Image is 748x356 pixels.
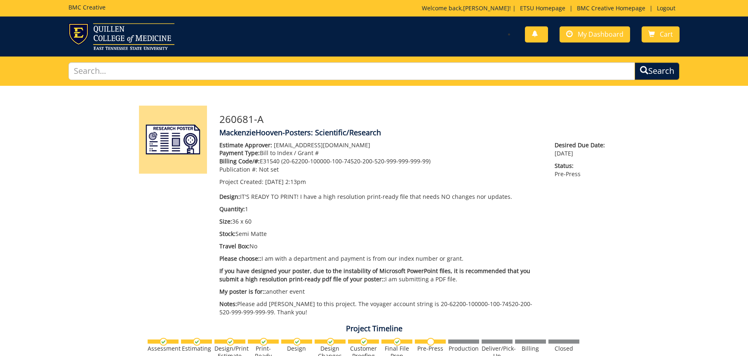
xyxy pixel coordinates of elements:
[219,141,272,149] span: Estimate Approver:
[555,141,609,158] p: [DATE]
[219,300,542,316] p: Please add [PERSON_NAME] to this project. The voyager account string is 20-62200-100000-100-74520...
[219,157,542,165] p: E31540 (20-62200-100000-100-74520-200-520-999-999-999-99)
[463,4,509,12] a: [PERSON_NAME]
[219,242,249,250] span: Travel Box:
[219,242,542,250] p: No
[219,149,542,157] p: Bill to Index / Grant #
[219,178,263,186] span: Project Created:
[393,338,401,346] img: checkmark
[219,149,260,157] span: Payment Type:
[219,141,542,149] p: [EMAIL_ADDRESS][DOMAIN_NAME]
[560,26,630,42] a: My Dashboard
[259,165,279,173] span: Not set
[515,345,546,352] div: Billing
[548,345,579,352] div: Closed
[219,267,530,283] span: If you have designed your poster, due to the instability of Microsoft PowerPoint files, it is rec...
[219,217,542,226] p: 36 x 60
[415,345,446,352] div: Pre-Press
[653,4,680,12] a: Logout
[219,255,261,262] span: Please choose::
[327,338,334,346] img: checkmark
[422,4,680,12] p: Welcome back, ! | | |
[193,338,201,346] img: checkmark
[219,157,260,165] span: Billing Code/#:
[265,178,306,186] span: [DATE] 2:13pm
[219,300,237,308] span: Notes:
[219,205,542,213] p: 1
[555,162,609,170] span: Status:
[219,205,245,213] span: Quantity:
[516,4,569,12] a: ETSU Homepage
[660,30,673,39] span: Cart
[555,141,609,149] span: Desired Due Date:
[219,114,609,125] h3: 260681-A
[68,62,635,80] input: Search...
[360,338,368,346] img: checkmark
[555,162,609,178] p: Pre-Press
[219,230,542,238] p: Semi Matte
[293,338,301,346] img: checkmark
[219,288,266,295] span: My poster is for::
[635,62,680,80] button: Search
[219,217,232,225] span: Size:
[226,338,234,346] img: checkmark
[219,267,542,283] p: I am submitting a PDF file.
[578,30,623,39] span: My Dashboard
[219,230,235,238] span: Stock:
[133,325,615,333] h4: Project Timeline
[160,338,167,346] img: checkmark
[181,345,212,352] div: Estimating
[219,193,542,201] p: IT'S READY TO PRINT! I have a high resolution print-ready file that needs NO changes nor updates.
[219,129,609,137] h4: MackenzieHooven-Posters: Scientific/Research
[260,338,268,346] img: checkmark
[68,4,106,10] h5: BMC Creative
[448,345,479,352] div: Production
[281,345,312,352] div: Design
[219,193,240,200] span: Design:
[148,345,179,352] div: Assessment
[219,165,257,173] span: Publication #:
[139,106,207,174] img: Product featured image
[642,26,680,42] a: Cart
[68,23,174,50] img: ETSU logo
[427,338,435,346] img: no
[573,4,649,12] a: BMC Creative Homepage
[219,288,542,296] p: another event
[219,255,542,263] p: I am with a department and payment is from our index number or grant.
